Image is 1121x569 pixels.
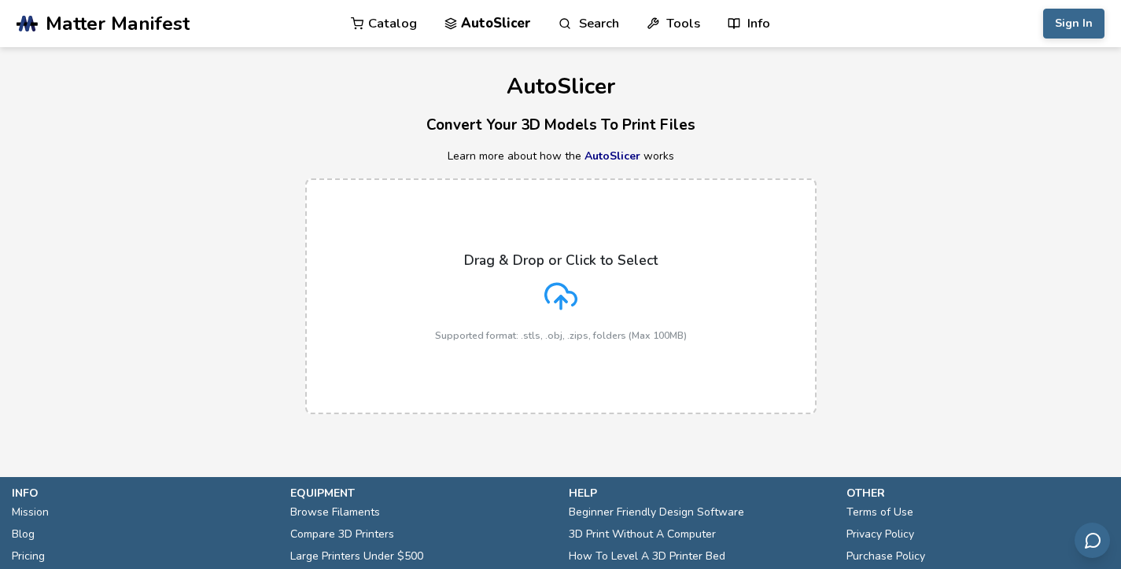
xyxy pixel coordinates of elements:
p: help [569,485,832,501]
p: Supported format: .stls, .obj, .zips, folders (Max 100MB) [435,330,687,341]
a: Compare 3D Printers [290,523,394,545]
p: Drag & Drop or Click to Select [464,252,658,268]
a: Mission [12,501,49,523]
p: other [846,485,1109,501]
a: Terms of Use [846,501,913,523]
p: info [12,485,275,501]
button: Sign In [1043,9,1104,39]
a: Pricing [12,545,45,567]
a: How To Level A 3D Printer Bed [569,545,725,567]
a: Large Printers Under $500 [290,545,423,567]
a: 3D Print Without A Computer [569,523,716,545]
a: Purchase Policy [846,545,925,567]
p: equipment [290,485,553,501]
button: Send feedback via email [1075,523,1110,558]
a: Browse Filaments [290,501,380,523]
a: AutoSlicer [584,149,640,163]
span: Matter Manifest [46,13,190,35]
a: Beginner Friendly Design Software [569,501,744,523]
a: Blog [12,523,35,545]
a: Privacy Policy [846,523,914,545]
